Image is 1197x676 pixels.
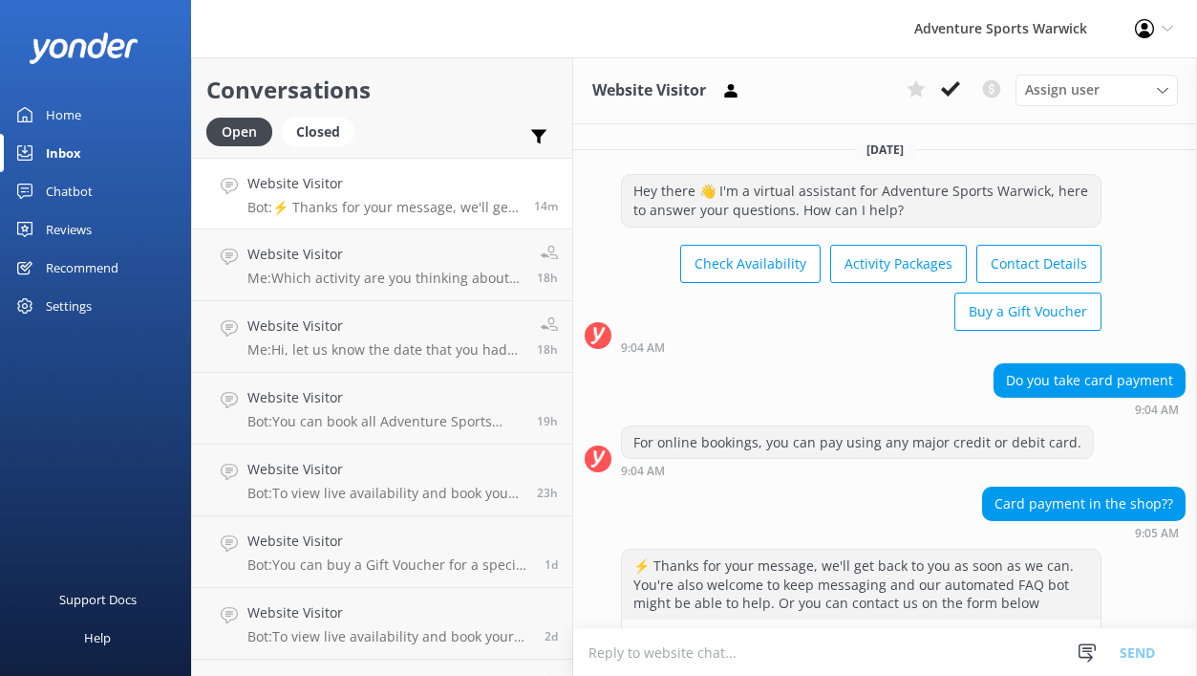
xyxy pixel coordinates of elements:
div: Open [206,118,272,146]
div: Settings [46,287,92,325]
a: Website VisitorBot:⚡ Thanks for your message, we'll get back to you as soon as we can. You're als... [192,158,572,229]
a: Website VisitorBot:To view live availability and book your tour, please visit: [URL][DOMAIN_NAME]... [192,445,572,516]
div: Sep 28 2025 09:05am (UTC +01:00) Europe/London [982,526,1186,539]
a: Website VisitorBot:You can book all Adventure Sports activity packages online at: [URL][DOMAIN_NA... [192,373,572,445]
div: Sep 28 2025 09:04am (UTC +01:00) Europe/London [621,464,1094,477]
h4: Website Visitor [247,173,520,194]
h4: Website Visitor [247,459,523,480]
strong: 9:04 AM [621,342,665,354]
div: ⚡ Thanks for your message, we'll get back to you as soon as we can. You're also welcome to keep m... [622,550,1101,620]
p: Me: Hi, let us know the date that you had in mind. We normally limit group sizes to 6 people, but... [247,341,523,359]
div: Assign User [1015,75,1178,105]
h3: Website Visitor [592,78,706,103]
div: Closed [282,118,354,146]
div: Home [46,96,81,134]
span: Assign user [1025,79,1100,100]
h4: Website Visitor [247,387,523,408]
a: Website VisitorMe:Hi, let us know the date that you had in mind. We normally limit group sizes to... [192,301,572,373]
div: Support Docs [59,580,137,619]
div: Reviews [46,210,92,249]
a: Open [206,120,282,142]
p: Bot: You can book all Adventure Sports activity packages online at: [URL][DOMAIN_NAME]. Options i... [247,413,523,430]
div: Sep 28 2025 09:04am (UTC +01:00) Europe/London [994,403,1186,416]
span: Sep 27 2025 01:43pm (UTC +01:00) Europe/London [537,413,558,429]
a: Closed [282,120,364,142]
div: Do you take card payment [994,364,1185,397]
div: Hey there 👋 I'm a virtual assistant for Adventure Sports Warwick, here to answer your questions. ... [622,175,1101,226]
span: Sep 27 2025 03:14pm (UTC +01:00) Europe/London [537,270,558,286]
a: Website VisitorBot:To view live availability and book your tour, click [URL][DOMAIN_NAME].2d [192,588,572,660]
div: Recommend [46,249,118,287]
span: Sep 27 2025 09:52am (UTC +01:00) Europe/London [537,485,558,501]
img: yonder-white-logo.png [29,33,139,64]
span: Sep 25 2025 05:25pm (UTC +01:00) Europe/London [545,628,558,644]
div: For online bookings, you can pay using any major credit or debit card. [622,426,1093,459]
button: Buy a Gift Voucher [954,293,1101,331]
p: Bot: You can buy a Gift Voucher for a specific activity here: [URL][DOMAIN_NAME]. [247,556,530,574]
strong: 9:04 AM [621,466,665,477]
div: Chatbot [46,172,93,210]
button: Check Availability [680,245,821,283]
h4: Website Visitor [247,316,523,337]
h4: Website Visitor [247,244,523,265]
h4: Website Visitor [247,531,530,552]
a: Website VisitorMe:Which activity are you thinking about and which date?18h [192,229,572,301]
div: Sep 28 2025 09:04am (UTC +01:00) Europe/London [621,340,1101,354]
p: Bot: To view live availability and book your tour, click [URL][DOMAIN_NAME]. [247,628,530,645]
p: Bot: ⚡ Thanks for your message, we'll get back to you as soon as we can. You're also welcome to k... [247,199,520,216]
span: Sep 26 2025 12:27pm (UTC +01:00) Europe/London [545,556,558,573]
a: Website VisitorBot:You can buy a Gift Voucher for a specific activity here: [URL][DOMAIN_NAME].1d [192,516,572,588]
p: Bot: To view live availability and book your tour, please visit: [URL][DOMAIN_NAME]. [247,485,523,502]
button: Activity Packages [830,245,967,283]
button: 📩 Contact me by email [622,620,1101,658]
strong: 9:05 AM [1135,528,1179,539]
div: Inbox [46,134,81,172]
p: Me: Which activity are you thinking about and which date? [247,270,523,287]
div: Help [84,619,111,657]
h4: Website Visitor [247,602,530,623]
button: Contact Details [976,245,1101,283]
strong: 9:04 AM [1135,404,1179,416]
span: [DATE] [855,142,915,158]
div: Card payment in the shop?? [983,488,1185,520]
span: Sep 28 2025 09:05am (UTC +01:00) Europe/London [534,198,558,214]
h2: Conversations [206,72,558,108]
span: Sep 27 2025 03:06pm (UTC +01:00) Europe/London [537,341,558,358]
